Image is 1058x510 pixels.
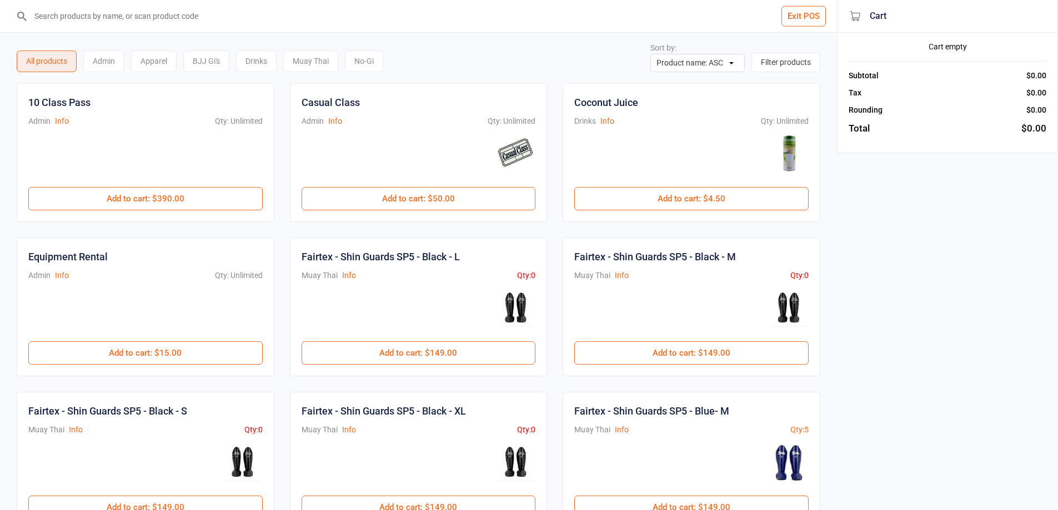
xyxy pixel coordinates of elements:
button: Filter products [751,53,820,72]
button: Info [55,270,69,281]
div: Muay Thai [28,424,64,436]
div: Fairtex - Shin Guards SP5 - Black - XL [302,403,466,418]
div: No-Gi [345,51,383,72]
button: Add to cart: $15.00 [28,341,263,365]
div: $0.00 [1026,87,1046,99]
div: Drinks [574,115,596,127]
div: Muay Thai [574,270,610,281]
div: $0.00 [1026,70,1046,82]
div: Tax [849,87,861,99]
div: Drinks [236,51,277,72]
div: Muay Thai [283,51,338,72]
div: Admin [83,51,124,72]
button: Info [600,115,614,127]
button: Exit POS [781,6,826,27]
div: Coconut Juice [574,95,638,110]
div: Total [849,122,870,136]
div: Qty: 5 [790,424,809,436]
div: Subtotal [849,70,879,82]
div: Qty: Unlimited [215,270,263,281]
div: Muay Thai [574,424,610,436]
div: Admin [28,115,51,127]
label: Sort by: [650,43,676,52]
button: Info [69,424,83,436]
button: Info [615,424,629,436]
div: Fairtex - Shin Guards SP5 - Blue- M [574,403,729,418]
div: 10 Class Pass [28,95,91,110]
div: Casual Class [302,95,360,110]
div: Qty: 0 [790,270,809,281]
div: All products [17,51,77,72]
div: Fairtex - Shin Guards SP5 - Black - M [574,249,736,264]
div: Qty: 0 [517,270,535,281]
button: Add to cart: $149.00 [574,341,809,365]
div: Muay Thai [302,270,338,281]
div: $0.00 [1026,104,1046,116]
div: Cart empty [849,41,1046,53]
button: Info [342,424,356,436]
div: Qty: Unlimited [215,115,263,127]
div: Qty: Unlimited [761,115,809,127]
div: Rounding [849,104,882,116]
div: Equipment Rental [28,249,108,264]
div: Admin [302,115,324,127]
div: Qty: 0 [517,424,535,436]
button: Add to cart: $149.00 [302,341,536,365]
button: Info [342,270,356,281]
div: BJJ Gi's [183,51,229,72]
div: $0.00 [1021,122,1046,136]
button: Info [615,270,629,281]
button: Add to cart: $4.50 [574,187,809,210]
div: Fairtex - Shin Guards SP5 - Black - S [28,403,187,418]
div: Qty: Unlimited [488,115,535,127]
div: Fairtex - Shin Guards SP5 - Black - L [302,249,460,264]
button: Add to cart: $50.00 [302,187,536,210]
button: Add to cart: $390.00 [28,187,263,210]
button: Info [55,115,69,127]
div: Muay Thai [302,424,338,436]
button: Info [328,115,342,127]
div: Apparel [131,51,177,72]
div: Admin [28,270,51,281]
div: Qty: 0 [244,424,263,436]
